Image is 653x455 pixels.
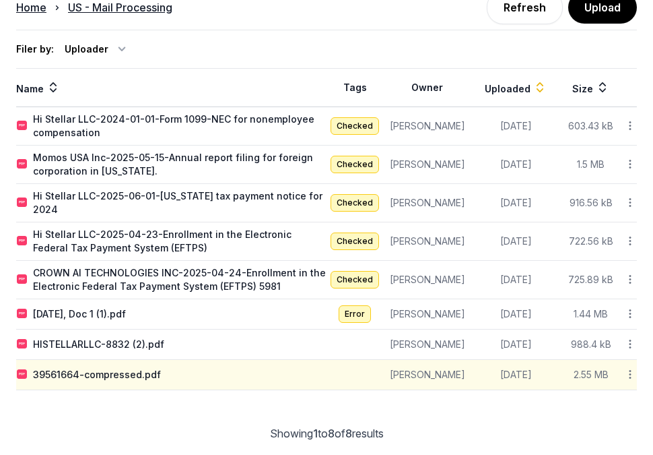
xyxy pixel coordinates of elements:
th: Owner [384,69,471,107]
td: [PERSON_NAME] [384,184,471,222]
div: [DATE], Doc 1 (1).pdf [33,307,126,321]
div: Hi Stellar LLC-2025-04-23-Enrollment in the Electronic Federal Tax Payment System (EFTPS) [33,228,326,255]
div: Momos USA Inc-2025-05-15-Annual report filing for foreign corporation in [US_STATE]. [33,151,326,178]
div: HISTELLARLLC-8832 (2).pdf [33,338,164,351]
div: CROWN AI TECHNOLOGIES INC-2025-04-24-Enrollment in the Electronic Federal Tax Payment System (EFT... [33,266,326,293]
span: Checked [331,194,379,212]
span: Checked [331,233,379,250]
span: [DATE] [500,308,532,320]
td: 603.43 kB [561,107,621,146]
img: pdf.svg [17,121,28,131]
span: Checked [331,271,379,289]
td: 725.89 kB [561,261,621,299]
div: Filer by: [16,42,54,56]
td: [PERSON_NAME] [384,299,471,330]
img: pdf.svg [17,159,28,170]
td: [PERSON_NAME] [384,222,471,261]
td: 1.5 MB [561,146,621,184]
th: Name [16,69,326,107]
img: pdf.svg [17,198,28,208]
span: [DATE] [500,197,532,208]
td: 1.44 MB [561,299,621,330]
span: [DATE] [500,369,532,380]
td: 2.55 MB [561,360,621,390]
td: 988.4 kB [561,330,621,360]
td: 916.56 kB [561,184,621,222]
span: [DATE] [500,120,532,131]
td: [PERSON_NAME] [384,360,471,390]
th: Tags [326,69,384,107]
span: [DATE] [500,158,532,170]
th: Uploaded [471,69,561,107]
td: 722.56 kB [561,222,621,261]
img: pdf.svg [17,369,28,380]
td: [PERSON_NAME] [384,261,471,299]
span: [DATE] [500,338,532,350]
div: Hi Stellar LLC-2025-06-01-[US_STATE] tax payment notice for 2024 [33,189,326,216]
div: Showing to of results [16,425,637,442]
td: [PERSON_NAME] [384,107,471,146]
img: pdf.svg [17,236,28,247]
span: 8 [345,427,352,440]
span: [DATE] [500,274,532,285]
span: Error [339,305,371,323]
span: 1 [313,427,318,440]
img: pdf.svg [17,309,28,320]
td: [PERSON_NAME] [384,146,471,184]
span: Checked [331,156,379,173]
span: 8 [328,427,335,440]
span: [DATE] [500,235,532,247]
img: pdf.svg [17,274,28,285]
th: Size [561,69,621,107]
img: pdf.svg [17,339,28,350]
div: Hi Stellar LLC-2024-01-01-Form 1099-NEC for nonemployee compensation [33,113,326,140]
div: 39561664-compressed.pdf [33,368,161,382]
td: [PERSON_NAME] [384,330,471,360]
span: Checked [331,117,379,135]
div: Uploader [65,38,130,60]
